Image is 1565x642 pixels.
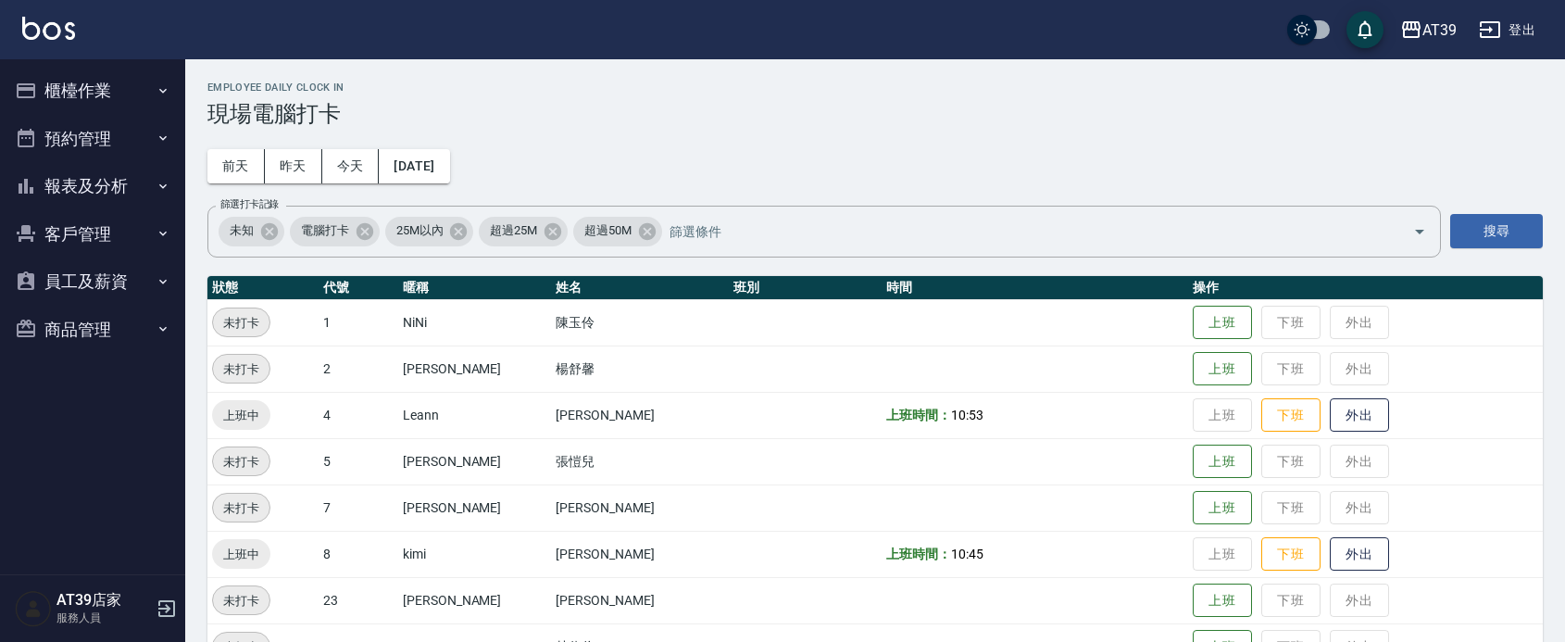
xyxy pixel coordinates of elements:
div: 超過50M [573,217,662,246]
span: 超過50M [573,221,643,240]
th: 代號 [319,276,398,300]
td: kimi [398,531,551,577]
button: 外出 [1330,398,1389,433]
span: 未打卡 [213,359,269,379]
td: [PERSON_NAME] [551,485,729,531]
button: 下班 [1261,537,1321,572]
button: 外出 [1330,537,1389,572]
span: 未知 [219,221,265,240]
button: 上班 [1193,352,1252,386]
td: 8 [319,531,398,577]
td: Leann [398,392,551,438]
button: 上班 [1193,445,1252,479]
div: AT39 [1422,19,1457,42]
span: 未打卡 [213,498,269,518]
td: 5 [319,438,398,485]
th: 操作 [1188,276,1543,300]
p: 服務人員 [56,610,151,626]
h2: Employee Daily Clock In [207,82,1543,94]
button: 客戶管理 [7,210,178,258]
h5: AT39店家 [56,591,151,610]
td: 張愷兒 [551,438,729,485]
td: 1 [319,299,398,346]
span: 10:53 [951,408,983,422]
td: 7 [319,485,398,531]
td: [PERSON_NAME] [551,531,729,577]
th: 班別 [729,276,882,300]
button: 前天 [207,149,265,183]
b: 上班時間： [886,408,951,422]
button: 上班 [1193,584,1252,618]
button: 報表及分析 [7,162,178,210]
td: [PERSON_NAME] [398,438,551,485]
input: 篩選條件 [665,215,1381,247]
span: 未打卡 [213,313,269,333]
th: 暱稱 [398,276,551,300]
td: [PERSON_NAME] [398,346,551,392]
div: 超過25M [479,217,568,246]
button: save [1346,11,1383,48]
button: AT39 [1393,11,1464,49]
div: 未知 [219,217,284,246]
td: 2 [319,346,398,392]
td: [PERSON_NAME] [551,392,729,438]
th: 姓名 [551,276,729,300]
td: 陳玉伶 [551,299,729,346]
button: 上班 [1193,491,1252,525]
button: 上班 [1193,306,1252,340]
span: 超過25M [479,221,548,240]
button: 昨天 [265,149,322,183]
button: 下班 [1261,398,1321,433]
span: 25M以內 [385,221,455,240]
span: 未打卡 [213,452,269,472]
button: Open [1405,217,1434,246]
img: Logo [22,17,75,40]
div: 25M以內 [385,217,474,246]
button: 員工及薪資 [7,258,178,306]
span: 10:45 [951,547,983,561]
span: 上班中 [212,545,270,564]
b: 上班時間： [886,547,951,561]
h3: 現場電腦打卡 [207,101,1543,127]
td: 楊舒馨 [551,346,729,392]
td: [PERSON_NAME] [398,577,551,623]
th: 時間 [882,276,1187,300]
button: 登出 [1471,13,1543,47]
button: 預約管理 [7,115,178,163]
td: [PERSON_NAME] [551,577,729,623]
td: 4 [319,392,398,438]
span: 電腦打卡 [290,221,360,240]
td: [PERSON_NAME] [398,485,551,531]
td: 23 [319,577,398,623]
td: NiNi [398,299,551,346]
label: 篩選打卡記錄 [220,197,279,211]
th: 狀態 [207,276,319,300]
button: [DATE] [379,149,449,183]
img: Person [15,590,52,627]
span: 未打卡 [213,591,269,611]
button: 今天 [322,149,380,183]
div: 電腦打卡 [290,217,380,246]
button: 商品管理 [7,306,178,354]
button: 櫃檯作業 [7,67,178,115]
span: 上班中 [212,406,270,425]
button: 搜尋 [1450,214,1543,248]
